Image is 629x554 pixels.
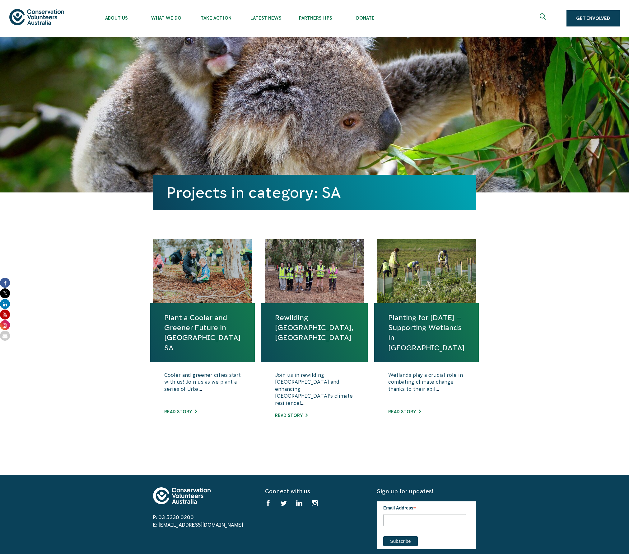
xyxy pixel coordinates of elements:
[91,16,141,21] span: About Us
[540,13,547,23] span: Expand search box
[9,9,64,25] img: logo.svg
[191,16,241,21] span: Take Action
[388,409,421,414] a: Read story
[388,372,465,403] p: Wetlands play a crucial role in combating climate change thanks to their abil...
[388,313,465,353] a: Planting for [DATE] – Supporting Wetlands in [GEOGRAPHIC_DATA]
[275,313,354,343] a: Rewilding [GEOGRAPHIC_DATA], [GEOGRAPHIC_DATA]
[153,514,194,520] a: P: 03 5330 0200
[383,501,466,513] label: Email Address
[275,372,354,406] p: Join us in rewilding [GEOGRAPHIC_DATA] and enhancing [GEOGRAPHIC_DATA]’s climate resilience!...
[275,413,308,418] a: Read story
[377,487,476,495] h5: Sign up for updates!
[153,487,211,504] img: logo-footer.svg
[536,11,551,26] button: Expand search box Close search box
[153,522,243,528] a: E: [EMAIL_ADDRESS][DOMAIN_NAME]
[164,313,241,353] a: Plant a Cooler and Greener Future in [GEOGRAPHIC_DATA] SA
[167,184,462,201] h1: Projects in category: SA
[164,409,197,414] a: Read story
[241,16,291,21] span: Latest News
[265,487,364,495] h5: Connect with us
[383,536,418,546] input: Subscribe
[141,16,191,21] span: What We Do
[566,10,620,26] a: Get Involved
[291,16,340,21] span: Partnerships
[164,372,241,403] p: Cooler and greener cities start with us! Join us as we plant a series of Urba...
[340,16,390,21] span: Donate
